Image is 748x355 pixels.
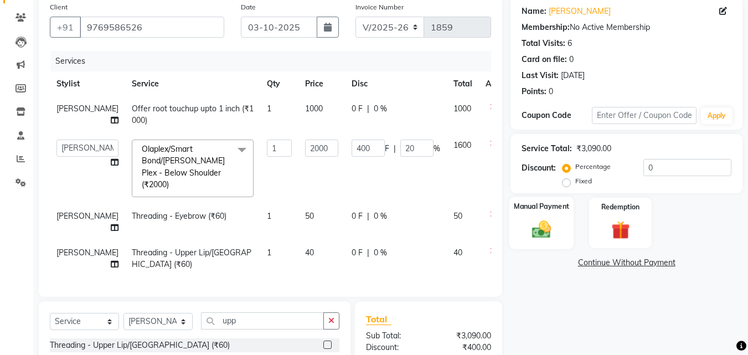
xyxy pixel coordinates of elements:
[51,51,499,71] div: Services
[429,342,499,353] div: ₹400.00
[522,70,559,81] div: Last Visit:
[526,218,557,240] img: _cash.svg
[241,2,256,12] label: Date
[305,104,323,114] span: 1000
[522,22,570,33] div: Membership:
[561,70,585,81] div: [DATE]
[522,6,546,17] div: Name:
[355,2,404,12] label: Invoice Number
[549,6,611,17] a: [PERSON_NAME]
[56,248,118,258] span: [PERSON_NAME]
[522,54,567,65] div: Card on file:
[56,104,118,114] span: [PERSON_NAME]
[374,210,387,222] span: 0 %
[453,211,462,221] span: 50
[132,248,251,269] span: Threading - Upper Lip/[GEOGRAPHIC_DATA] (₹60)
[125,71,260,96] th: Service
[132,211,226,221] span: Threading - Eyebrow (₹60)
[434,143,440,155] span: %
[394,143,396,155] span: |
[576,143,611,155] div: ₹3,090.00
[453,104,471,114] span: 1000
[132,104,254,125] span: Offer root touchup upto 1 inch (₹1000)
[374,103,387,115] span: 0 %
[549,86,553,97] div: 0
[358,330,429,342] div: Sub Total:
[50,17,81,38] button: +91
[568,38,572,49] div: 6
[260,71,298,96] th: Qty
[453,248,462,258] span: 40
[522,22,731,33] div: No Active Membership
[575,162,611,172] label: Percentage
[367,210,369,222] span: |
[522,86,546,97] div: Points:
[345,71,447,96] th: Disc
[305,211,314,221] span: 50
[367,247,369,259] span: |
[522,38,565,49] div: Total Visits:
[569,54,574,65] div: 0
[479,71,515,96] th: Action
[601,202,639,212] label: Redemption
[352,103,363,115] span: 0 F
[201,312,324,330] input: Search or Scan
[267,248,271,258] span: 1
[429,330,499,342] div: ₹3,090.00
[50,2,68,12] label: Client
[447,71,479,96] th: Total
[50,71,125,96] th: Stylist
[305,248,314,258] span: 40
[56,211,118,221] span: [PERSON_NAME]
[575,176,592,186] label: Fixed
[606,219,636,241] img: _gift.svg
[522,162,556,174] div: Discount:
[169,179,174,189] a: x
[453,140,471,150] span: 1600
[50,339,230,351] div: Threading - Upper Lip/[GEOGRAPHIC_DATA] (₹60)
[367,103,369,115] span: |
[80,17,224,38] input: Search by Name/Mobile/Email/Code
[513,257,740,269] a: Continue Without Payment
[522,143,572,155] div: Service Total:
[385,143,389,155] span: F
[352,247,363,259] span: 0 F
[366,313,391,325] span: Total
[358,342,429,353] div: Discount:
[374,247,387,259] span: 0 %
[142,144,225,189] span: Olaplex/Smart Bond/[PERSON_NAME] Plex - Below Shoulder (₹2000)
[267,211,271,221] span: 1
[352,210,363,222] span: 0 F
[514,201,569,212] label: Manual Payment
[298,71,345,96] th: Price
[522,110,591,121] div: Coupon Code
[701,107,732,124] button: Apply
[592,107,697,124] input: Enter Offer / Coupon Code
[267,104,271,114] span: 1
